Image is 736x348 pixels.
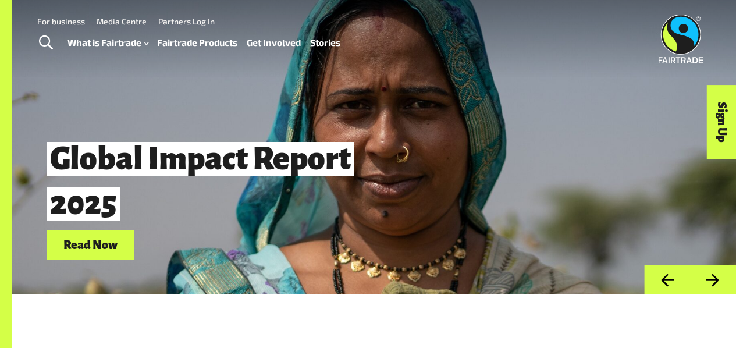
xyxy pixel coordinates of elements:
[247,34,301,51] a: Get Involved
[37,16,85,26] a: For business
[659,15,703,63] img: Fairtrade Australia New Zealand logo
[644,265,690,294] button: Previous
[31,29,60,58] a: Toggle Search
[310,34,340,51] a: Stories
[47,230,134,260] a: Read Now
[47,142,354,221] span: Global Impact Report 2025
[97,16,147,26] a: Media Centre
[67,34,148,51] a: What is Fairtrade
[157,34,237,51] a: Fairtrade Products
[690,265,736,294] button: Next
[158,16,215,26] a: Partners Log In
